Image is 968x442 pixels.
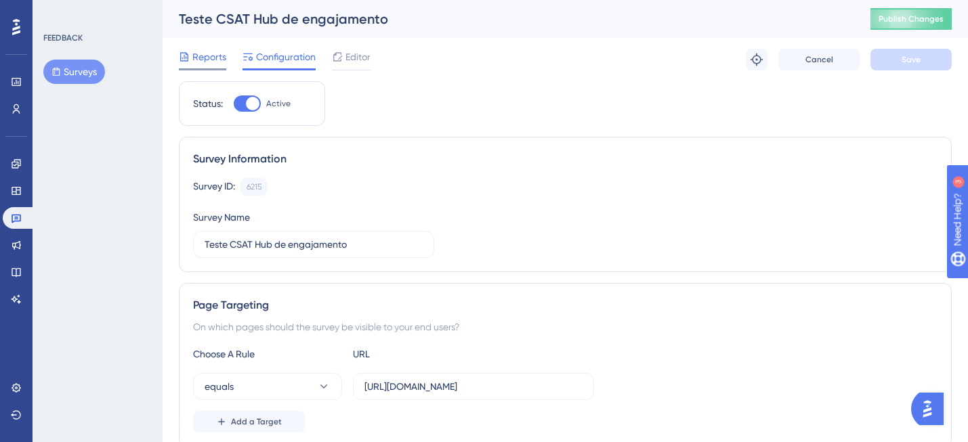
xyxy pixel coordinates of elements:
div: Choose A Rule [193,346,342,362]
button: Add a Target [193,411,305,433]
button: equals [193,373,342,400]
span: Add a Target [231,416,282,427]
div: Survey Name [193,209,250,225]
div: Survey ID: [193,178,235,196]
span: Cancel [805,54,833,65]
div: Survey Information [193,151,938,167]
input: Type your Survey name [205,237,423,252]
button: Surveys [43,60,105,84]
span: Publish Changes [879,14,944,24]
div: Teste CSAT Hub de engajamento [179,9,837,28]
div: 6215 [247,181,261,192]
input: yourwebsite.com/path [364,379,583,394]
span: Save [902,54,921,65]
span: equals [205,378,234,395]
span: Reports [192,49,226,65]
div: On which pages should the survey be visible to your end users? [193,319,938,335]
div: Status: [193,95,223,112]
div: FEEDBACK [43,32,83,43]
button: Publish Changes [870,8,952,30]
div: Page Targeting [193,297,938,313]
div: URL [353,346,502,362]
span: Configuration [256,49,316,65]
iframe: UserGuiding AI Assistant Launcher [911,389,952,429]
button: Save [870,49,952,70]
span: Editor [345,49,371,65]
button: Cancel [778,49,860,70]
div: 3 [94,7,98,18]
span: Need Help? [32,3,85,20]
span: Active [266,98,291,109]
